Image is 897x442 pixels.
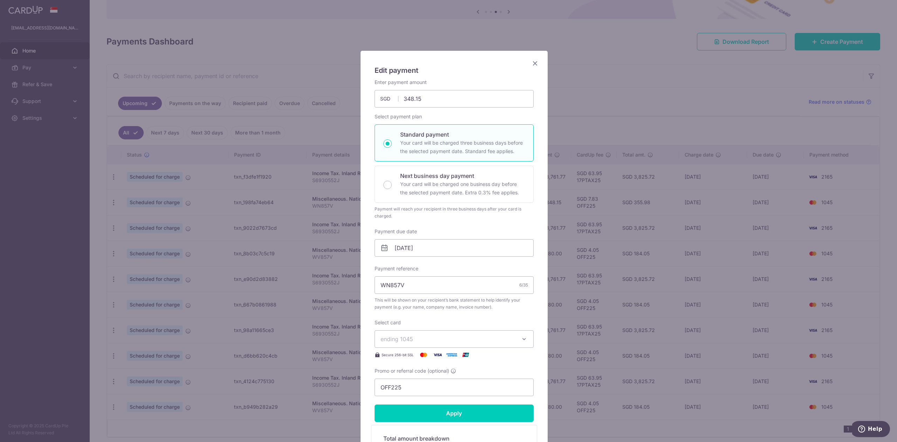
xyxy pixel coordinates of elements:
[445,351,459,359] img: American Express
[400,172,525,180] p: Next business day payment
[375,265,418,272] label: Payment reference
[375,113,422,120] label: Select payment plan
[375,228,417,235] label: Payment due date
[400,180,525,197] p: Your card will be charged one business day before the selected payment date. Extra 0.3% fee applies.
[375,239,534,257] input: DD / MM / YYYY
[375,319,401,326] label: Select card
[852,421,890,438] iframe: Opens a widget where you can find more information
[375,79,427,86] label: Enter payment amount
[459,351,473,359] img: UnionPay
[375,297,534,311] span: This will be shown on your recipient’s bank statement to help identify your payment (e.g. your na...
[400,139,525,156] p: Your card will be charged three business days before the selected payment date. Standard fee appl...
[382,352,414,358] span: Secure 256-bit SSL
[375,65,534,76] h5: Edit payment
[375,367,449,374] span: Promo or referral code (optional)
[417,351,431,359] img: Mastercard
[400,130,525,139] p: Standard payment
[381,336,413,343] span: ending 1045
[431,351,445,359] img: Visa
[375,405,534,422] input: Apply
[375,330,534,348] button: ending 1045
[519,282,528,289] div: 6/35
[375,90,534,108] input: 0.00
[380,95,398,102] span: SGD
[375,206,534,220] div: Payment will reach your recipient in three business days after your card is charged.
[531,59,539,68] button: Close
